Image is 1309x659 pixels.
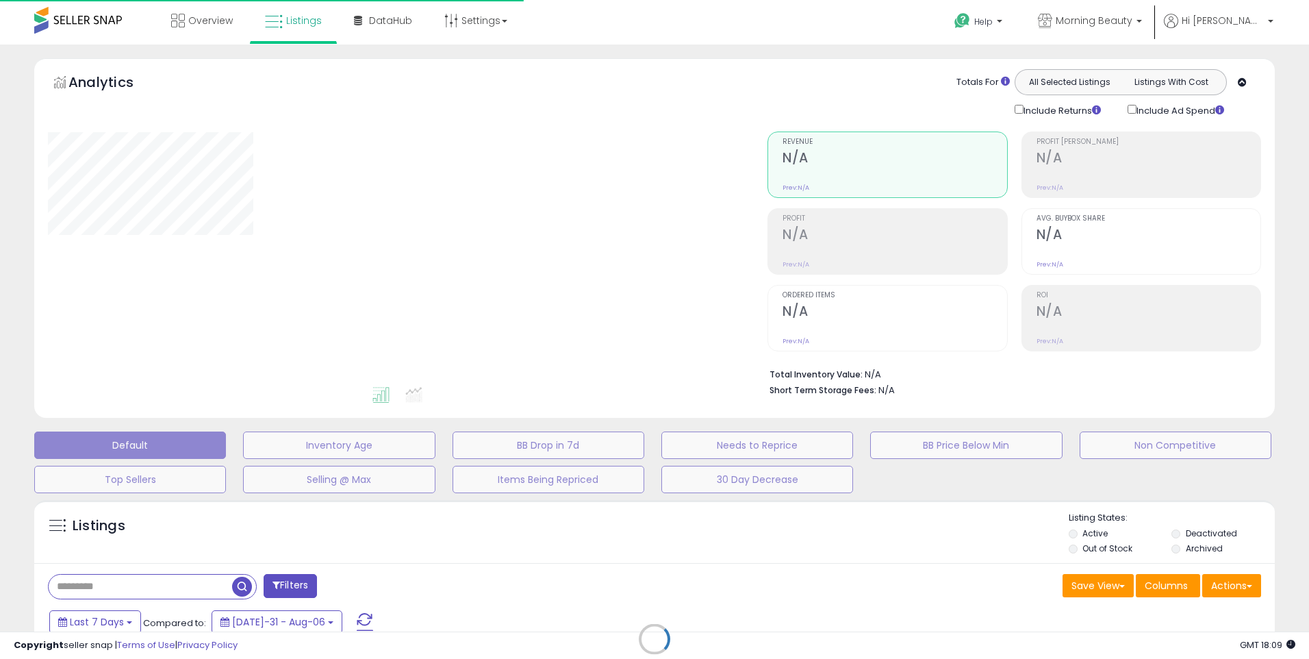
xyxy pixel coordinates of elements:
span: Ordered Items [783,292,1006,299]
button: All Selected Listings [1019,73,1121,91]
b: Total Inventory Value: [770,369,863,380]
h2: N/A [783,227,1006,245]
h2: N/A [783,150,1006,169]
div: Include Ad Spend [1117,102,1246,118]
span: Help [974,16,993,27]
button: BB Price Below Min [870,432,1062,459]
button: Inventory Age [243,432,435,459]
button: Non Competitive [1080,432,1271,459]
button: Needs to Reprice [661,432,853,459]
button: 30 Day Decrease [661,466,853,493]
i: Get Help [954,12,971,29]
small: Prev: N/A [783,260,809,269]
h2: N/A [1037,150,1260,169]
button: Listings With Cost [1120,73,1222,91]
small: Prev: N/A [783,184,809,192]
a: Hi [PERSON_NAME] [1164,14,1273,45]
span: Avg. Buybox Share [1037,215,1260,223]
small: Prev: N/A [1037,184,1063,192]
span: ROI [1037,292,1260,299]
h2: N/A [1037,303,1260,322]
a: Help [943,2,1016,45]
li: N/A [770,365,1251,382]
span: Profit [PERSON_NAME] [1037,138,1260,146]
button: Items Being Repriced [453,466,644,493]
span: Profit [783,215,1006,223]
strong: Copyright [14,638,64,651]
small: Prev: N/A [1037,337,1063,345]
span: Hi [PERSON_NAME] [1182,14,1264,27]
button: BB Drop in 7d [453,432,644,459]
h5: Analytics [68,73,160,95]
button: Top Sellers [34,466,226,493]
h2: N/A [1037,227,1260,245]
b: Short Term Storage Fees: [770,384,876,396]
small: Prev: N/A [783,337,809,345]
button: Selling @ Max [243,466,435,493]
small: Prev: N/A [1037,260,1063,269]
span: Morning Beauty [1056,14,1132,27]
span: N/A [878,384,895,397]
span: Overview [188,14,233,27]
div: Totals For [956,76,1010,89]
span: Listings [286,14,322,27]
h2: N/A [783,303,1006,322]
div: seller snap | | [14,639,238,652]
button: Default [34,432,226,459]
span: Revenue [783,138,1006,146]
span: DataHub [369,14,412,27]
div: Include Returns [1004,102,1117,118]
